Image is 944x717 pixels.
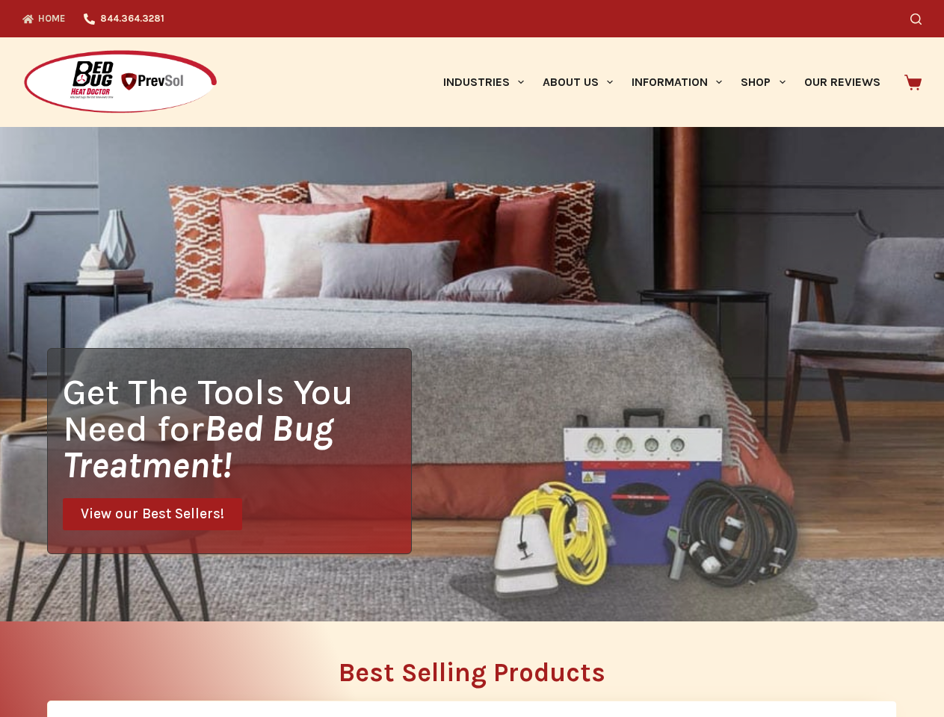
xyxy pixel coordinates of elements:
i: Bed Bug Treatment! [63,407,333,486]
a: Our Reviews [795,37,889,127]
a: Shop [732,37,795,127]
a: About Us [533,37,622,127]
span: View our Best Sellers! [81,507,224,521]
h1: Get The Tools You Need for [63,373,411,483]
a: Industries [434,37,533,127]
img: Prevsol/Bed Bug Heat Doctor [22,49,218,116]
nav: Primary [434,37,889,127]
button: Search [910,13,922,25]
a: View our Best Sellers! [63,498,242,530]
h2: Best Selling Products [47,659,897,686]
a: Information [623,37,732,127]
